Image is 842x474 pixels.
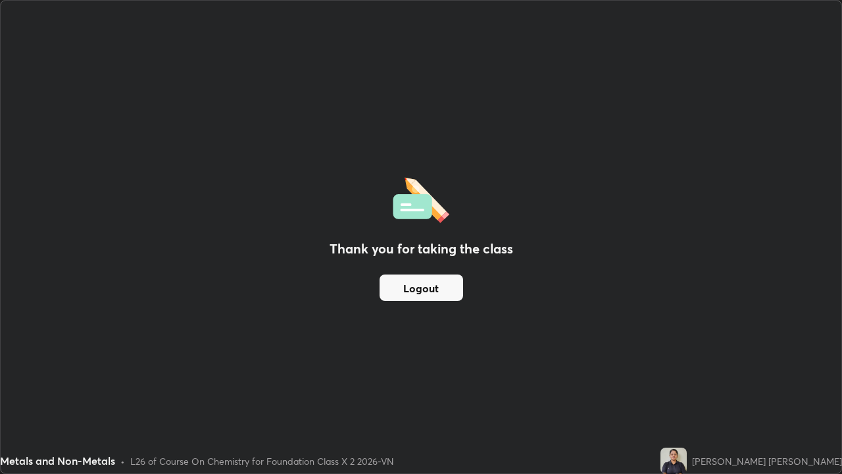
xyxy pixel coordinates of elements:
div: • [120,454,125,468]
img: 81c3a7b13da048919a43636ed7f3c882.jpg [660,448,687,474]
div: [PERSON_NAME] [PERSON_NAME] [692,454,842,468]
h2: Thank you for taking the class [330,239,513,259]
img: offlineFeedback.1438e8b3.svg [393,173,449,223]
button: Logout [380,275,463,301]
div: L26 of Course On Chemistry for Foundation Class X 2 2026-VN [130,454,394,468]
